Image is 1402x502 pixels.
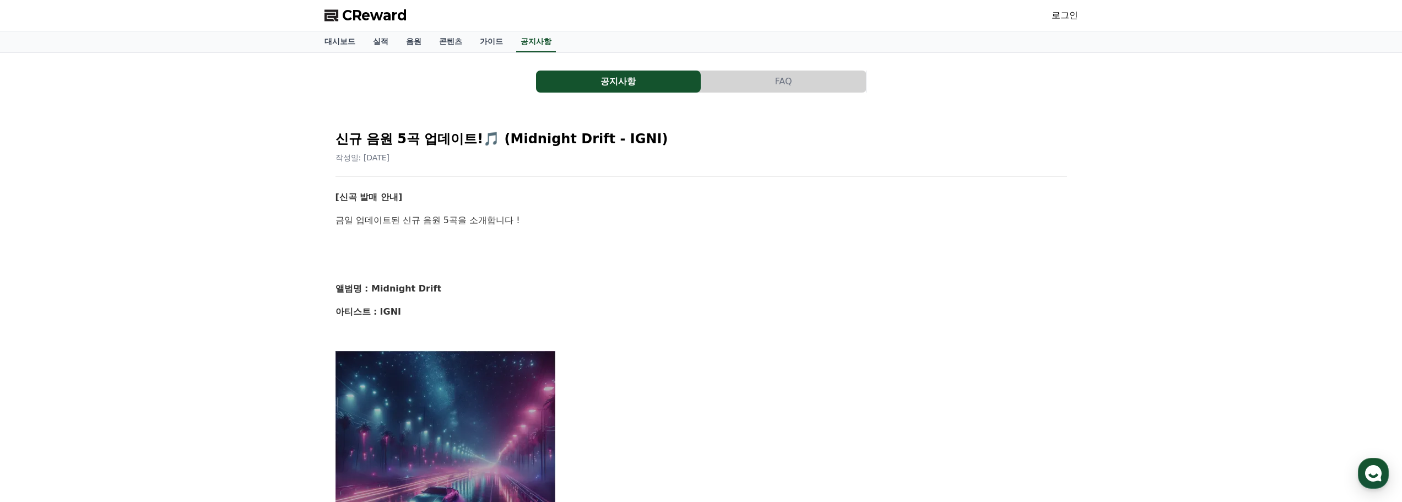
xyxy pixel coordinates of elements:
a: 음원 [397,31,430,52]
span: CReward [342,7,407,24]
p: 금일 업데이트된 신규 음원 5곡을 소개합니다 ! [335,213,1067,228]
a: 콘텐츠 [430,31,471,52]
h2: 신규 음원 5곡 업데이트!🎵 (Midnight Drift - IGNI) [335,130,1067,148]
strong: 아티스트 : [335,306,377,317]
a: 가이드 [471,31,512,52]
a: 로그인 [1052,9,1078,22]
button: 공지사항 [536,71,701,93]
span: 대화 [101,366,114,375]
strong: IGNI [380,306,401,317]
a: 홈 [3,349,73,377]
span: 홈 [35,366,41,375]
span: 설정 [170,366,183,375]
button: FAQ [701,71,866,93]
a: 실적 [364,31,397,52]
a: 대시보드 [316,31,364,52]
strong: [신곡 발매 안내] [335,192,403,202]
span: 작성일: [DATE] [335,153,390,162]
a: CReward [324,7,407,24]
strong: 앨범명 : Midnight Drift [335,283,442,294]
a: 설정 [142,349,212,377]
a: 대화 [73,349,142,377]
a: 공지사항 [516,31,556,52]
